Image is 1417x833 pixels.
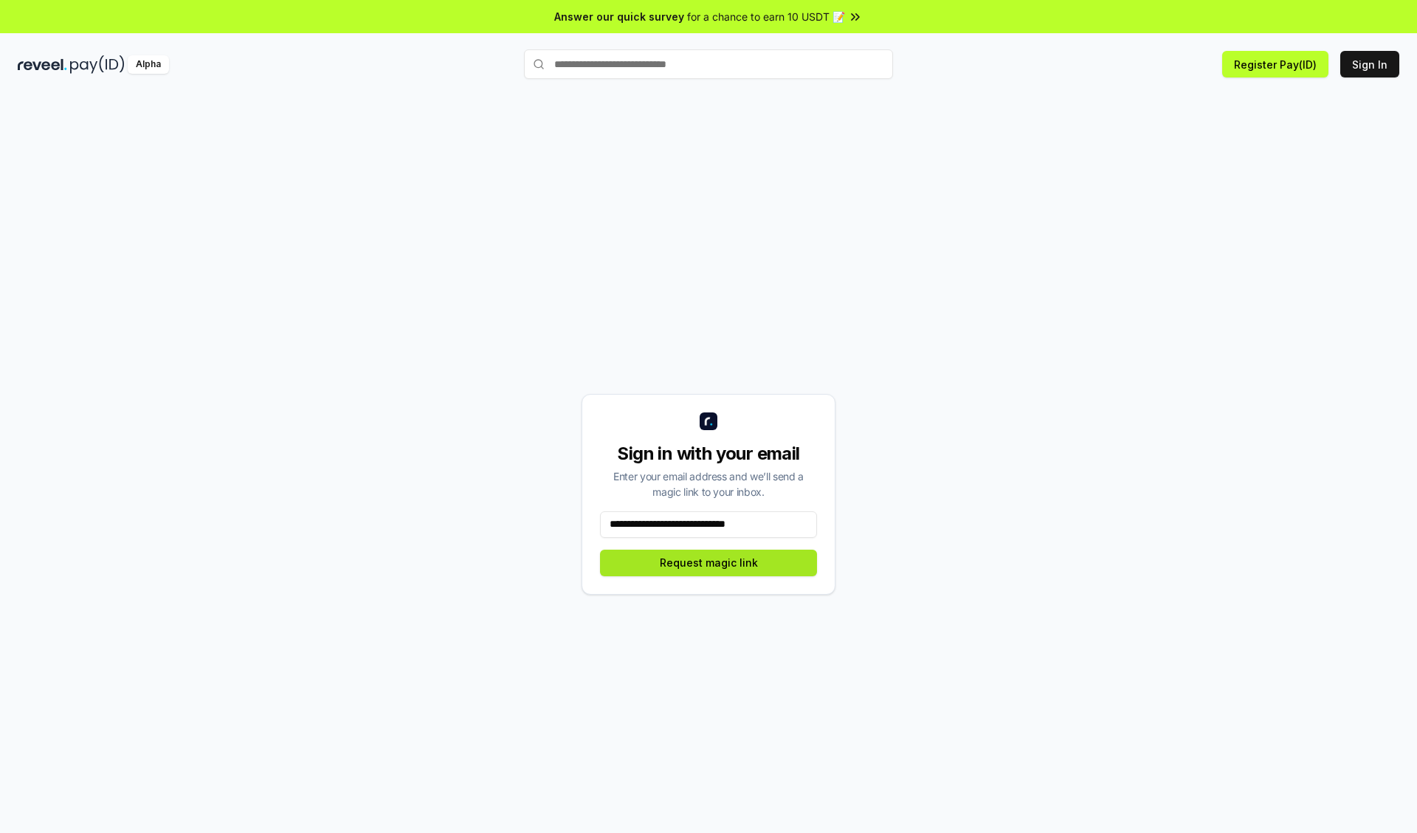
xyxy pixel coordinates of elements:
div: Alpha [128,55,169,74]
img: pay_id [70,55,125,74]
span: for a chance to earn 10 USDT 📝 [687,9,845,24]
img: logo_small [700,412,717,430]
img: reveel_dark [18,55,67,74]
button: Request magic link [600,550,817,576]
button: Sign In [1340,51,1399,77]
span: Answer our quick survey [554,9,684,24]
div: Sign in with your email [600,442,817,466]
div: Enter your email address and we’ll send a magic link to your inbox. [600,469,817,500]
button: Register Pay(ID) [1222,51,1328,77]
